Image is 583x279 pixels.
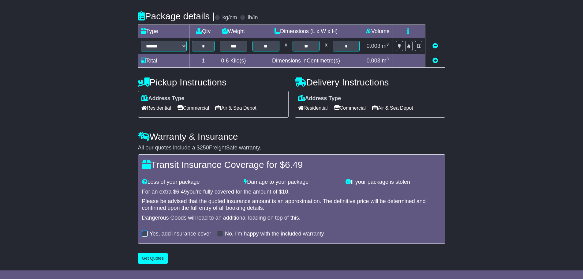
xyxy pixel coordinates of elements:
[189,25,217,38] td: Qty
[298,95,341,102] label: Address Type
[138,11,215,21] h4: Package details |
[250,54,362,67] td: Dimensions in Centimetre(s)
[222,14,237,21] label: kg/cm
[342,179,444,186] div: If your package is stolen
[382,58,389,64] span: m
[177,103,209,113] span: Commercial
[142,189,441,195] div: For an extra $ you're fully covered for the amount of $ .
[138,77,289,87] h4: Pickup Instructions
[322,38,330,54] td: x
[387,57,389,61] sup: 3
[432,43,438,49] a: Remove this item
[189,54,217,67] td: 1
[285,160,303,170] span: 6.49
[221,58,229,64] span: 0.6
[150,231,211,237] label: Yes, add insurance cover
[138,131,445,141] h4: Warranty & Insurance
[367,58,380,64] span: 0.003
[139,179,241,186] div: Loss of your package
[241,179,342,186] div: Damage to your package
[295,77,445,87] h4: Delivery Instructions
[334,103,366,113] span: Commercial
[367,43,380,49] span: 0.003
[372,103,413,113] span: Air & Sea Depot
[432,58,438,64] a: Add new item
[215,103,256,113] span: Air & Sea Depot
[225,231,324,237] label: No, I'm happy with the included warranty
[176,189,187,195] span: 6.49
[298,103,328,113] span: Residential
[138,54,189,67] td: Total
[248,14,258,21] label: lb/in
[138,145,445,151] div: All our quotes include a $ FreightSafe warranty.
[141,95,185,102] label: Address Type
[282,38,290,54] td: x
[142,160,441,170] h4: Transit Insurance Coverage for $
[387,42,389,47] sup: 3
[282,189,288,195] span: 10
[382,43,389,49] span: m
[138,25,189,38] td: Type
[141,103,171,113] span: Residential
[217,25,250,38] td: Weight
[217,54,250,67] td: Kilo(s)
[362,25,393,38] td: Volume
[142,198,441,211] div: Please be advised that the quoted insurance amount is an approximation. The definitive price will...
[250,25,362,38] td: Dimensions (L x W x H)
[142,215,441,221] div: Dangerous Goods will lead to an additional loading on top of this.
[200,145,209,151] span: 250
[138,253,168,264] button: Get Quotes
